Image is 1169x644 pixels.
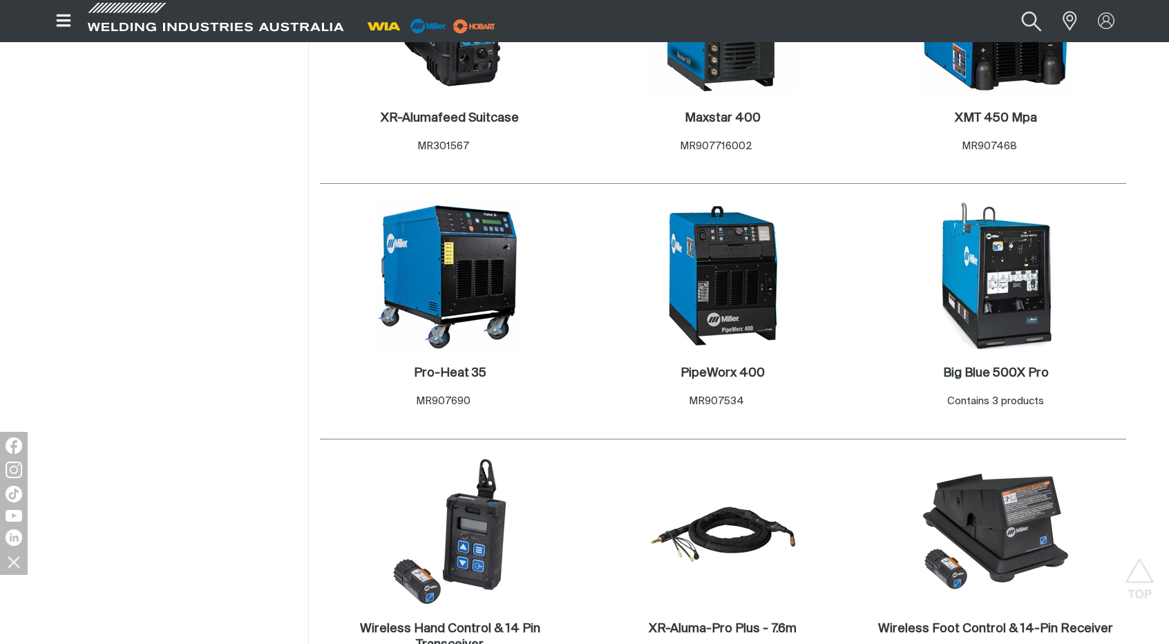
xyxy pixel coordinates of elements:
h2: PipeWorx 400 [681,367,765,379]
img: Pro-Heat 35 [376,202,524,350]
img: miller [449,16,500,37]
a: XMT 450 Mpa [955,111,1037,126]
input: Product name or item number... [991,6,1055,37]
span: MR907716002 [680,141,752,151]
div: Contains 3 products [947,394,1044,410]
h2: Pro-Heat 35 [414,367,486,379]
img: XR-Aluma-Pro Plus - 7.6m [649,457,797,605]
button: Search products [1004,2,1060,39]
img: LinkedIn [6,529,22,546]
img: hide socials [2,550,26,574]
h2: XMT 450 Mpa [955,112,1037,124]
a: miller [449,21,500,31]
img: Wireless Foot Control & 14-Pin Receiver [922,457,1070,605]
a: Big Blue 500X Pro [943,366,1049,381]
h2: XR-Alumafeed Suitcase [381,112,519,124]
a: XR-Alumafeed Suitcase [381,111,519,126]
h2: XR-Aluma-Pro Plus - 7.6m [649,623,797,635]
img: Big Blue 500X Pro [922,202,1070,350]
span: MR301567 [417,141,469,151]
h2: Maxstar 400 [685,112,761,124]
a: Maxstar 400 [685,111,761,126]
span: MR907534 [689,396,744,406]
a: XR-Aluma-Pro Plus - 7.6m [649,621,797,637]
a: Wireless Foot Control & 14-Pin Receiver [878,621,1113,637]
h2: Big Blue 500X Pro [943,367,1049,379]
button: Scroll to top [1124,558,1155,589]
img: TikTok [6,486,22,502]
a: Pro-Heat 35 [414,366,486,381]
h2: Wireless Foot Control & 14-Pin Receiver [878,623,1113,635]
img: Facebook [6,437,22,454]
img: PipeWorx 400 [649,202,797,350]
span: MR907468 [962,141,1017,151]
img: YouTube [6,510,22,522]
span: MR907690 [416,396,471,406]
img: Wireless Hand Control & 14 Pin Transceiver [376,457,524,605]
img: Instagram [6,462,22,478]
a: PipeWorx 400 [681,366,765,381]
